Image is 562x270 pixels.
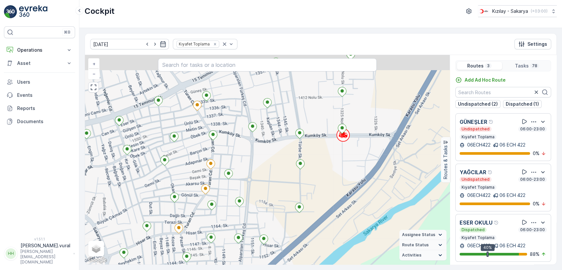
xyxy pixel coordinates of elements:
[442,146,449,179] p: Routes & Tasks
[461,177,490,182] p: Undispatched
[4,115,75,128] a: Documents
[461,134,495,140] p: Kıyafet Toplama
[402,253,421,258] span: Activities
[506,101,539,107] p: Dispatched (1)
[478,8,490,15] img: k%C4%B1z%C4%B1lay_DTAvauz.png
[499,242,525,249] p: 06 ECH 422
[455,77,506,83] a: Add Ad Hoc Route
[17,105,72,112] p: Reports
[494,220,499,225] div: Help Tooltip Icon
[461,235,495,240] p: Kıyafet Toplama
[399,230,446,240] summary: Assignee Status
[17,60,62,67] p: Asset
[87,256,108,264] img: Google
[461,185,495,190] p: Kıyafet Toplama
[467,63,484,69] p: Routes
[460,118,487,126] p: GÜNEŞLER
[4,57,75,70] button: Asset
[4,5,17,18] img: logo
[531,63,538,68] p: 78
[499,142,525,148] p: 06 ECH 422
[17,92,72,98] p: Events
[499,192,525,199] p: 06 ECH 422
[89,69,99,79] a: Zoom Out
[461,227,485,232] p: Dispatched
[530,251,540,257] p: 88 %
[85,6,115,16] p: Cockpit
[460,168,486,176] p: YAĞCILAR
[481,244,495,251] div: 40%
[19,5,47,18] img: logo_light-DOdMpM7g.png
[520,126,546,132] p: 06:00-23:00
[486,63,490,68] p: 3
[533,150,540,157] p: 0 %
[211,41,219,47] div: Remove Kıyafet Toplama
[4,89,75,102] a: Events
[399,250,446,260] summary: Activities
[488,170,493,175] div: Help Tooltip Icon
[177,41,211,47] div: Kıyafet Toplama
[515,63,529,69] p: Tasks
[17,118,72,125] p: Documents
[4,102,75,115] a: Reports
[489,119,494,124] div: Help Tooltip Icon
[455,100,500,108] button: Undispatched (2)
[478,5,557,17] button: Kızılay - Sakarya(+03:00)
[466,242,491,249] p: 06ECH422
[527,41,547,47] p: Settings
[399,240,446,250] summary: Route Status
[4,43,75,57] button: Operations
[17,47,62,53] p: Operations
[461,126,490,132] p: Undispatched
[4,242,75,265] button: HH[PERSON_NAME].vural[PERSON_NAME][EMAIL_ADDRESS][DOMAIN_NAME]
[458,101,498,107] p: Undispatched (2)
[503,100,542,108] button: Dispatched (1)
[520,227,546,232] p: 06:00-23:00
[402,242,429,248] span: Route Status
[158,58,377,71] input: Search for tasks or a location
[4,237,75,241] span: v 1.51.1
[531,9,548,14] p: ( +03:00 )
[466,142,491,148] p: 06ECH422
[17,79,72,85] p: Users
[6,248,16,259] div: HH
[89,241,103,256] a: Layers
[455,87,551,97] input: Search Routes
[520,177,546,182] p: 06:00-23:00
[533,201,540,207] p: 0 %
[20,242,70,249] p: [PERSON_NAME].vural
[89,59,99,69] a: Zoom In
[402,232,435,237] span: Assignee Status
[20,249,70,265] p: [PERSON_NAME][EMAIL_ADDRESS][DOMAIN_NAME]
[492,8,528,14] p: Kızılay - Sakarya
[466,192,491,199] p: 06ECH422
[93,61,95,67] span: +
[514,39,551,49] button: Settings
[90,39,169,49] input: dd/mm/yyyy
[87,256,108,264] a: Open this area in Google Maps (opens a new window)
[64,30,70,35] p: ⌘B
[4,75,75,89] a: Users
[465,77,506,83] p: Add Ad Hoc Route
[93,71,96,76] span: −
[460,219,493,227] p: ESER OKULU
